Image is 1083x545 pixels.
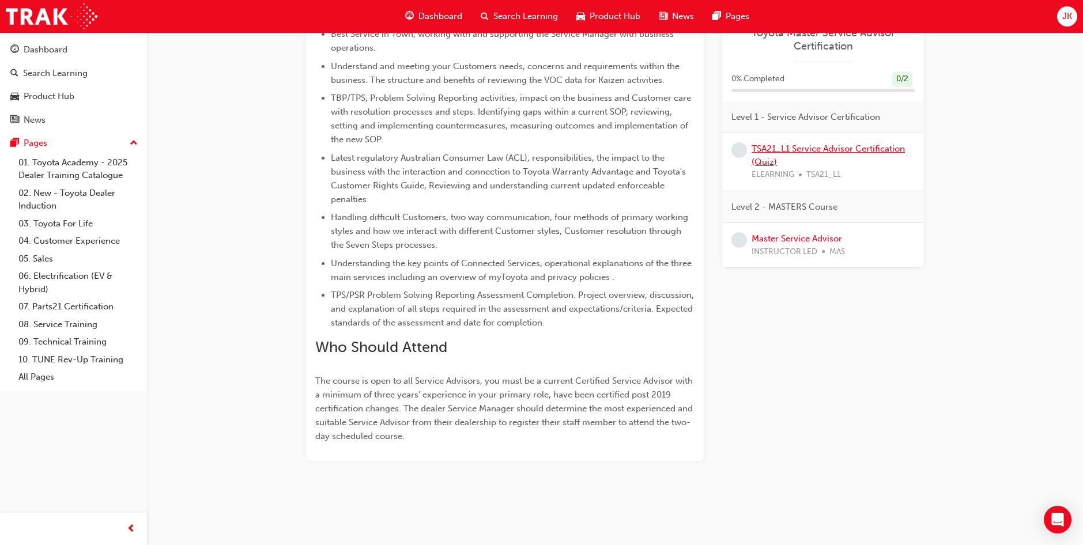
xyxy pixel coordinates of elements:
[590,10,640,23] span: Product Hub
[726,10,749,23] span: Pages
[829,245,845,259] span: MAS
[731,111,880,124] span: Level 1 - Service Advisor Certification
[712,9,721,24] span: pages-icon
[10,92,19,102] span: car-icon
[14,333,142,351] a: 09. Technical Training
[331,290,696,328] span: TPS/PSR Problem Solving Reporting Assessment Completion. Project overview, discussion, and explan...
[331,258,694,282] span: Understanding the key points of Connected Services, operational explanations of the three main se...
[331,212,690,250] span: Handling difficult Customers, two way communication, four methods of primary working styles and h...
[731,73,784,86] span: 0 % Completed
[731,27,915,52] a: Toyota Master Service Advisor Certification
[331,61,682,85] span: Understand and meeting your Customers needs, concerns and requirements within the business. The s...
[471,5,567,28] a: search-iconSearch Learning
[10,45,19,55] span: guage-icon
[493,10,558,23] span: Search Learning
[576,9,585,24] span: car-icon
[10,69,18,79] span: search-icon
[130,136,138,151] span: up-icon
[752,245,817,259] span: INSTRUCTOR LED
[24,43,67,56] div: Dashboard
[5,109,142,131] a: News
[1062,10,1072,23] span: JK
[650,5,703,28] a: news-iconNews
[892,71,912,87] div: 0 / 2
[14,316,142,334] a: 08. Service Training
[14,368,142,386] a: All Pages
[24,137,47,150] div: Pages
[14,215,142,233] a: 03. Toyota For Life
[567,5,650,28] a: car-iconProduct Hub
[5,133,142,154] button: Pages
[752,233,842,244] a: Master Service Advisor
[5,86,142,107] a: Product Hub
[14,351,142,369] a: 10. TUNE Rev-Up Training
[10,115,19,126] span: news-icon
[731,200,837,214] span: Level 2 - MASTERS Course
[405,9,414,24] span: guage-icon
[1057,6,1077,27] button: JK
[752,168,794,181] span: ELEARNING
[703,5,759,28] a: pages-iconPages
[315,338,447,356] span: Who Should Attend
[806,168,841,181] span: TSA21_L1
[1044,506,1071,533] div: Open Intercom Messenger
[752,143,905,167] a: TSA21_L1 Service Advisor Certification (Quiz)
[6,3,97,29] img: Trak
[14,298,142,316] a: 07. Parts21 Certification
[331,153,688,205] span: Latest regulatory Australian Consumer Law (ACL), responsibilities, the impact to the business wit...
[5,39,142,60] a: Dashboard
[5,37,142,133] button: DashboardSearch LearningProduct HubNews
[481,9,489,24] span: search-icon
[24,90,74,103] div: Product Hub
[24,113,46,127] div: News
[672,10,694,23] span: News
[315,376,695,441] span: The course is open to all Service Advisors, you must be a current Certified Service Advisor with ...
[731,232,747,248] span: learningRecordVerb_NONE-icon
[5,63,142,84] a: Search Learning
[418,10,462,23] span: Dashboard
[14,250,142,268] a: 05. Sales
[14,184,142,215] a: 02. New - Toyota Dealer Induction
[127,522,135,536] span: prev-icon
[331,93,693,145] span: TBP/TPS, Problem Solving Reporting activities, impact on the business and Customer care with reso...
[14,267,142,298] a: 06. Electrification (EV & Hybrid)
[14,232,142,250] a: 04. Customer Experience
[396,5,471,28] a: guage-iconDashboard
[23,67,88,80] div: Search Learning
[14,154,142,184] a: 01. Toyota Academy - 2025 Dealer Training Catalogue
[731,142,747,158] span: learningRecordVerb_NONE-icon
[10,138,19,149] span: pages-icon
[659,9,667,24] span: news-icon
